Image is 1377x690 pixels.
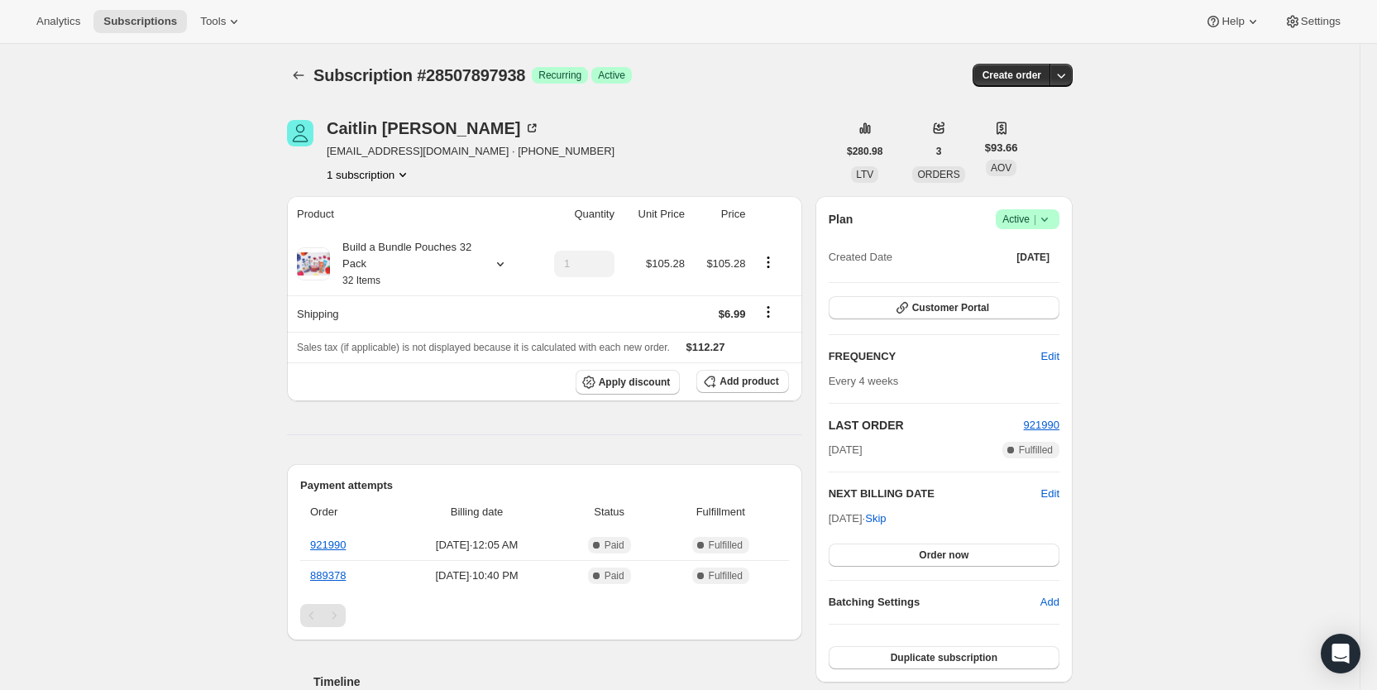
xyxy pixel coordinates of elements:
[829,375,899,387] span: Every 4 weeks
[287,295,532,332] th: Shipping
[686,341,725,353] span: $112.27
[398,504,557,520] span: Billing date
[755,303,782,321] button: Shipping actions
[327,166,411,183] button: Product actions
[917,169,959,180] span: ORDERS
[936,145,942,158] span: 3
[973,64,1051,87] button: Create order
[313,66,525,84] span: Subscription #28507897938
[300,494,393,530] th: Order
[300,604,789,627] nav: Pagination
[287,196,532,232] th: Product
[829,211,853,228] h2: Plan
[327,143,614,160] span: [EMAIL_ADDRESS][DOMAIN_NAME] · [PHONE_NUMBER]
[342,275,380,286] small: 32 Items
[1301,15,1341,28] span: Settings
[690,196,750,232] th: Price
[310,539,346,551] a: 921990
[829,442,863,458] span: [DATE]
[829,646,1059,669] button: Duplicate subscription
[891,651,997,664] span: Duplicate subscription
[1030,589,1069,616] button: Add
[26,10,90,33] button: Analytics
[103,15,177,28] span: Subscriptions
[287,64,310,87] button: Subscriptions
[599,376,671,389] span: Apply discount
[829,512,887,525] span: [DATE] ·
[837,140,892,163] button: $280.98
[696,370,788,393] button: Add product
[926,140,952,163] button: 3
[1195,10,1270,33] button: Help
[619,196,690,232] th: Unit Price
[829,417,1024,434] h2: LAST ORDER
[313,673,802,690] h2: Timeline
[1040,594,1059,611] span: Add
[829,348,1041,365] h2: FREQUENCY
[200,15,226,28] span: Tools
[398,537,557,553] span: [DATE] · 12:05 AM
[1006,246,1059,269] button: [DATE]
[709,539,743,552] span: Fulfilled
[1321,634,1360,673] div: Open Intercom Messenger
[1031,343,1069,370] button: Edit
[398,568,557,584] span: [DATE] · 10:40 PM
[646,257,685,270] span: $105.28
[919,549,968,562] span: Order now
[720,375,778,388] span: Add product
[1034,213,1036,226] span: |
[991,162,1011,174] span: AOV
[310,569,346,582] a: 889378
[856,169,873,180] span: LTV
[1016,251,1049,264] span: [DATE]
[190,10,252,33] button: Tools
[662,504,779,520] span: Fulfillment
[829,544,1059,567] button: Order now
[1019,443,1053,457] span: Fulfilled
[330,239,479,289] div: Build a Bundle Pouches 32 Pack
[829,486,1041,502] h2: NEXT BILLING DATE
[847,145,882,158] span: $280.98
[36,15,80,28] span: Analytics
[829,296,1059,319] button: Customer Portal
[605,539,624,552] span: Paid
[1024,417,1059,434] button: 921990
[855,506,896,532] button: Skip
[1002,211,1053,228] span: Active
[985,140,1018,156] span: $93.66
[567,504,653,520] span: Status
[297,342,670,353] span: Sales tax (if applicable) is not displayed because it is calculated with each new order.
[706,257,745,270] span: $105.28
[1041,486,1059,502] button: Edit
[1274,10,1351,33] button: Settings
[1024,419,1059,431] a: 921990
[1222,15,1244,28] span: Help
[983,69,1041,82] span: Create order
[327,120,540,137] div: Caitlin [PERSON_NAME]
[576,370,681,395] button: Apply discount
[300,477,789,494] h2: Payment attempts
[829,249,892,266] span: Created Date
[719,308,746,320] span: $6.99
[538,69,581,82] span: Recurring
[1041,348,1059,365] span: Edit
[755,253,782,271] button: Product actions
[829,594,1040,611] h6: Batching Settings
[598,69,625,82] span: Active
[912,301,989,314] span: Customer Portal
[532,196,619,232] th: Quantity
[287,120,313,146] span: Caitlin Kriebel
[865,510,886,527] span: Skip
[605,569,624,582] span: Paid
[93,10,187,33] button: Subscriptions
[709,569,743,582] span: Fulfilled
